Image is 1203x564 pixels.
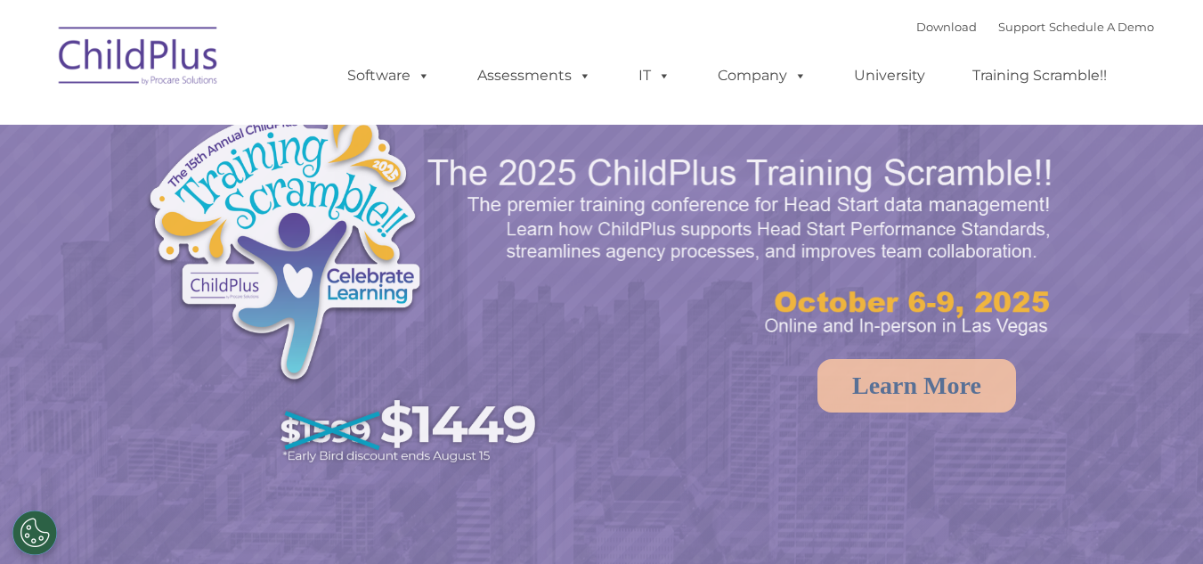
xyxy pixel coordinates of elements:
a: University [836,58,943,94]
a: Learn More [817,359,1016,413]
a: IT [621,58,688,94]
font: | [916,20,1154,34]
a: Support [998,20,1045,34]
button: Cookies Settings [12,511,57,555]
a: Software [329,58,448,94]
a: Schedule A Demo [1049,20,1154,34]
a: Company [700,58,825,94]
a: Download [916,20,977,34]
a: Training Scramble!! [955,58,1125,94]
a: Assessments [459,58,609,94]
img: ChildPlus by Procare Solutions [50,14,228,103]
